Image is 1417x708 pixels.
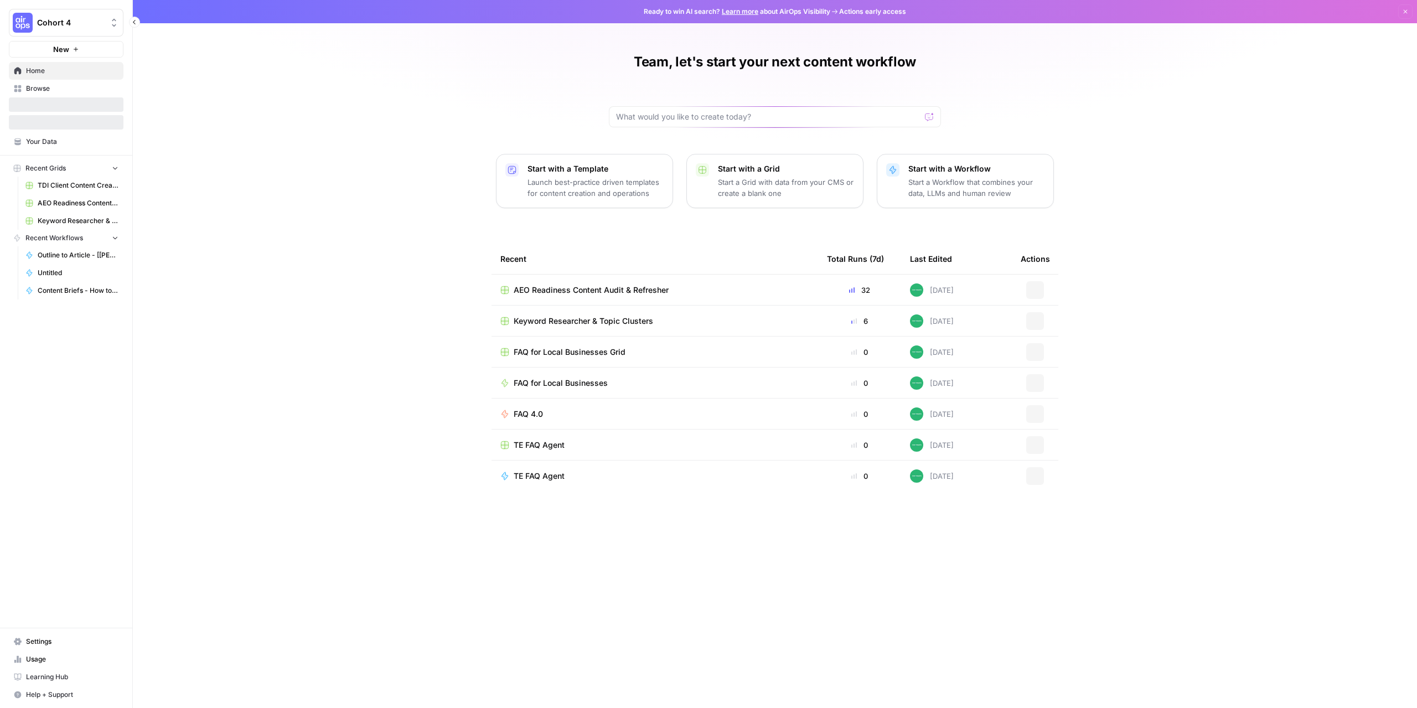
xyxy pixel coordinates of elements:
img: wwg0kvabo36enf59sssm51gfoc5r [910,407,923,421]
a: Browse [9,80,123,97]
a: FAQ 4.0 [500,409,809,420]
input: What would you like to create today? [616,111,920,122]
a: TE FAQ Agent [500,440,809,451]
span: FAQ for Local Businesses [514,378,608,389]
div: 32 [827,285,892,296]
span: AEO Readiness Content Audit & Refresher [514,285,669,296]
span: Home [26,66,118,76]
a: Usage [9,650,123,668]
div: [DATE] [910,469,954,483]
div: [DATE] [910,345,954,359]
a: Content Briefs - How to Teach a Child to read [20,282,123,299]
p: Start with a Workflow [908,163,1044,174]
a: FAQ for Local Businesses [500,378,809,389]
a: AEO Readiness Content Audit & Refresher [500,285,809,296]
span: Actions early access [839,7,906,17]
span: Content Briefs - How to Teach a Child to read [38,286,118,296]
a: Outline to Article - [[PERSON_NAME]'s Version] [20,246,123,264]
span: FAQ for Local Businesses Grid [514,347,625,358]
div: 0 [827,347,892,358]
div: [DATE] [910,438,954,452]
p: Start with a Template [528,163,664,174]
p: Start a Workflow that combines your data, LLMs and human review [908,177,1044,199]
span: TDI Client Content Creation [38,180,118,190]
a: Keyword Researcher & Topic Clusters [500,316,809,327]
a: Keyword Researcher & Topic Clusters [20,212,123,230]
span: Keyword Researcher & Topic Clusters [514,316,653,327]
div: 0 [827,378,892,389]
a: Settings [9,633,123,650]
div: [DATE] [910,314,954,328]
a: TDI Client Content Creation [20,177,123,194]
img: wwg0kvabo36enf59sssm51gfoc5r [910,345,923,359]
button: Help + Support [9,686,123,704]
button: Recent Workflows [9,230,123,246]
img: wwg0kvabo36enf59sssm51gfoc5r [910,314,923,328]
img: Cohort 4 Logo [13,13,33,33]
img: wwg0kvabo36enf59sssm51gfoc5r [910,469,923,483]
div: 0 [827,440,892,451]
a: TE FAQ Agent [500,471,809,482]
p: Start a Grid with data from your CMS or create a blank one [718,177,854,199]
div: 0 [827,409,892,420]
span: Your Data [26,137,118,147]
span: Browse [26,84,118,94]
button: Recent Grids [9,160,123,177]
h1: Team, let's start your next content workflow [634,53,916,71]
div: Last Edited [910,244,952,274]
a: FAQ for Local Businesses Grid [500,347,809,358]
img: wwg0kvabo36enf59sssm51gfoc5r [910,283,923,297]
div: Total Runs (7d) [827,244,884,274]
img: wwg0kvabo36enf59sssm51gfoc5r [910,438,923,452]
span: TE FAQ Agent [514,440,565,451]
a: Learn more [722,7,758,15]
a: AEO Readiness Content Audit & Refresher [20,194,123,212]
div: Recent [500,244,809,274]
button: Workspace: Cohort 4 [9,9,123,37]
span: Usage [26,654,118,664]
img: wwg0kvabo36enf59sssm51gfoc5r [910,376,923,390]
a: Untitled [20,264,123,282]
span: Help + Support [26,690,118,700]
a: Learning Hub [9,668,123,686]
span: Untitled [38,268,118,278]
div: [DATE] [910,283,954,297]
div: 6 [827,316,892,327]
span: Keyword Researcher & Topic Clusters [38,216,118,226]
p: Launch best-practice driven templates for content creation and operations [528,177,664,199]
span: TE FAQ Agent [514,471,565,482]
p: Start with a Grid [718,163,854,174]
span: Cohort 4 [37,17,104,28]
span: Ready to win AI search? about AirOps Visibility [644,7,830,17]
div: 0 [827,471,892,482]
span: FAQ 4.0 [514,409,543,420]
a: Home [9,62,123,80]
button: New [9,41,123,58]
span: Settings [26,637,118,647]
span: New [53,44,69,55]
div: [DATE] [910,376,954,390]
span: AEO Readiness Content Audit & Refresher [38,198,118,208]
button: Start with a GridStart a Grid with data from your CMS or create a blank one [686,154,863,208]
div: [DATE] [910,407,954,421]
a: Your Data [9,133,123,151]
span: Recent Workflows [25,233,83,243]
button: Start with a WorkflowStart a Workflow that combines your data, LLMs and human review [877,154,1054,208]
span: Learning Hub [26,672,118,682]
button: Start with a TemplateLaunch best-practice driven templates for content creation and operations [496,154,673,208]
div: Actions [1021,244,1050,274]
span: Recent Grids [25,163,66,173]
span: Outline to Article - [[PERSON_NAME]'s Version] [38,250,118,260]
